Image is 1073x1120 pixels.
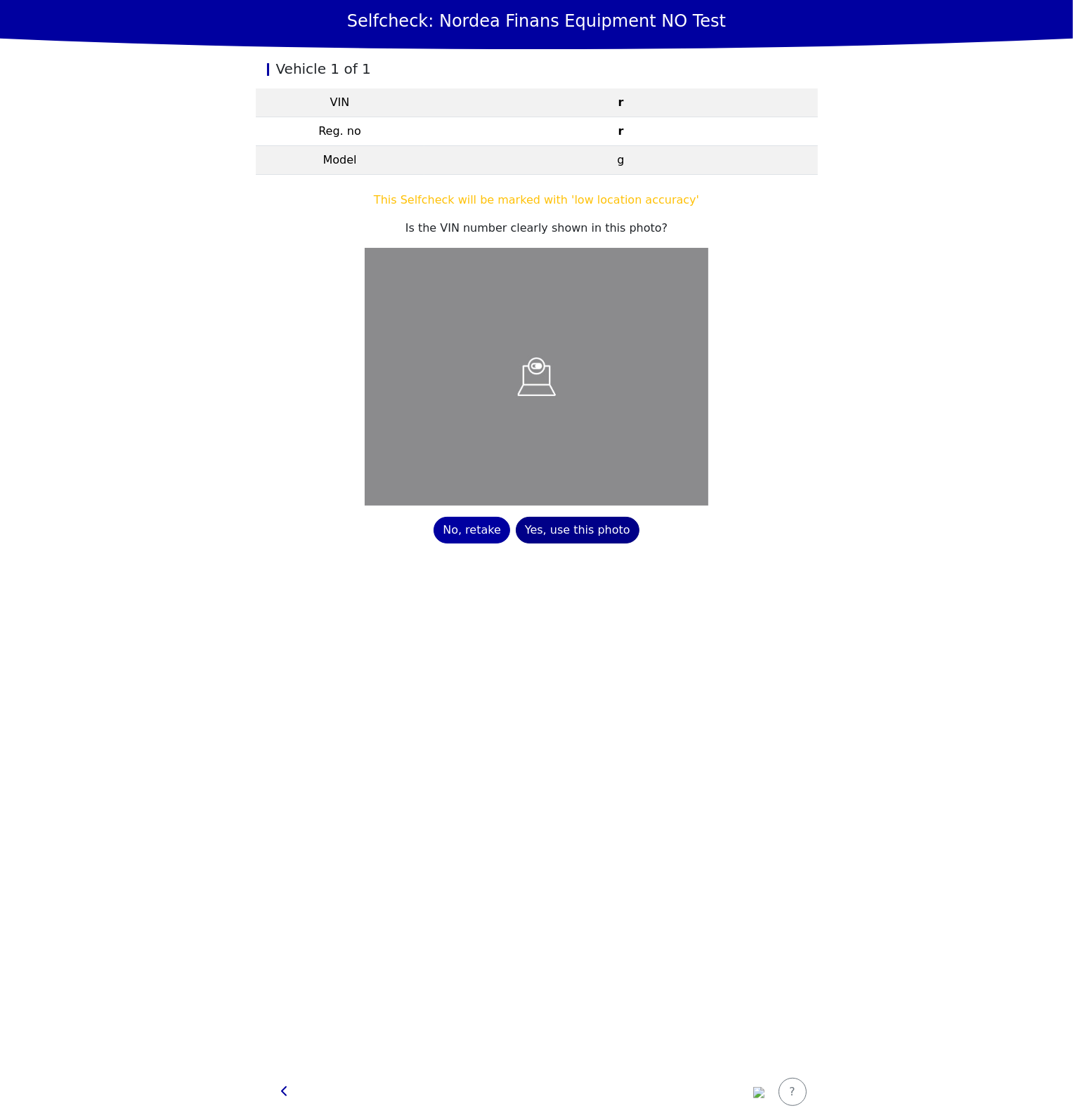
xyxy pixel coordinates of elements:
[434,517,510,543] button: No, retake
[256,117,424,146] td: Reg. no
[525,522,630,539] div: Yes, use this photo
[618,124,624,138] strong: r
[516,517,639,543] button: Yes, use this photo
[365,248,708,506] img: 2Q==
[618,95,624,109] strong: r
[753,1087,765,1098] img: gb.png
[273,517,801,543] div: Group
[256,88,424,117] td: VIN
[347,11,726,32] h1: Selfcheck: Nordea Finans Equipment NO Test
[788,1083,798,1100] div: ?
[443,522,501,539] div: No, retake
[256,146,424,175] td: Model
[273,220,801,237] p: Is the VIN number clearly shown in this photo?
[424,146,818,175] td: g
[273,192,801,209] p: This Selfcheck will be marked with 'low location accuracy'
[779,1078,807,1106] button: ?
[267,60,807,77] h2: Vehicle 1 of 1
